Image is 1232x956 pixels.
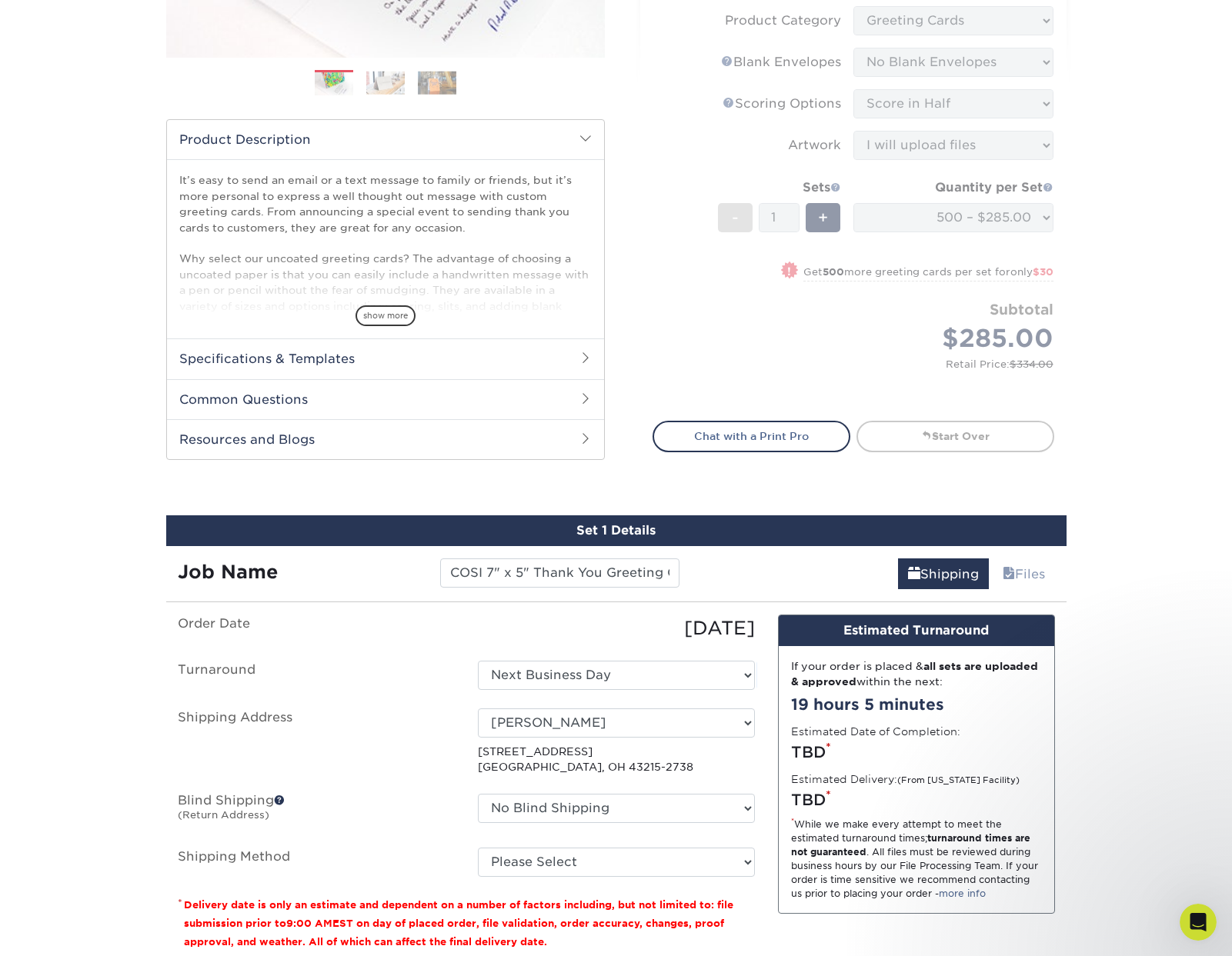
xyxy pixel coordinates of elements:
[166,794,466,829] label: Blind Shipping
[366,71,405,95] img: Greeting Cards 02
[178,561,278,583] strong: Job Name
[791,741,1042,764] div: TBD
[1003,567,1015,581] span: files
[791,818,1042,901] div: While we make every attempt to meet the estimated turnaround times; . All files must be reviewed ...
[166,615,466,642] label: Order Date
[167,379,604,419] h2: Common Questions
[166,661,466,690] label: Turnaround
[898,558,989,589] a: Shipping
[166,708,466,775] label: Shipping Address
[466,615,766,642] div: [DATE]
[315,71,353,98] img: Greeting Cards 01
[166,848,466,877] label: Shipping Method
[178,809,269,821] small: (Return Address)
[791,724,960,739] label: Estimated Date of Completion:
[179,172,592,376] p: It’s easy to send an email or a text message to family or friends, but it’s more personal to expr...
[939,888,986,899] a: more info
[167,419,604,459] h2: Resources and Blogs
[779,615,1054,646] div: Estimated Turnaround
[856,421,1054,451] a: Start Over
[418,71,456,95] img: Greeting Cards 03
[791,771,1020,787] label: Estimated Delivery:
[286,918,332,929] span: 9:00 AM
[791,658,1042,690] div: If your order is placed & within the next:
[1180,904,1217,941] iframe: Intercom live chat
[356,305,416,326] span: show more
[897,775,1020,785] small: (From [US_STATE] Facility)
[478,744,755,775] p: [STREET_ADDRESS] [GEOGRAPHIC_DATA], OH 43215-2738
[653,421,850,451] a: Chat with a Print Pro
[167,338,604,378] h2: Specifications & Templates
[993,558,1055,589] a: Files
[166,515,1067,546] div: Set 1 Details
[184,899,733,948] small: Delivery date is only an estimate and dependent on a number of factors including, but not limited...
[791,693,1042,716] div: 19 hours 5 minutes
[908,567,920,581] span: shipping
[440,558,679,588] input: Enter a job name
[791,788,1042,811] div: TBD
[167,120,604,159] h2: Product Description
[791,832,1030,858] strong: turnaround times are not guaranteed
